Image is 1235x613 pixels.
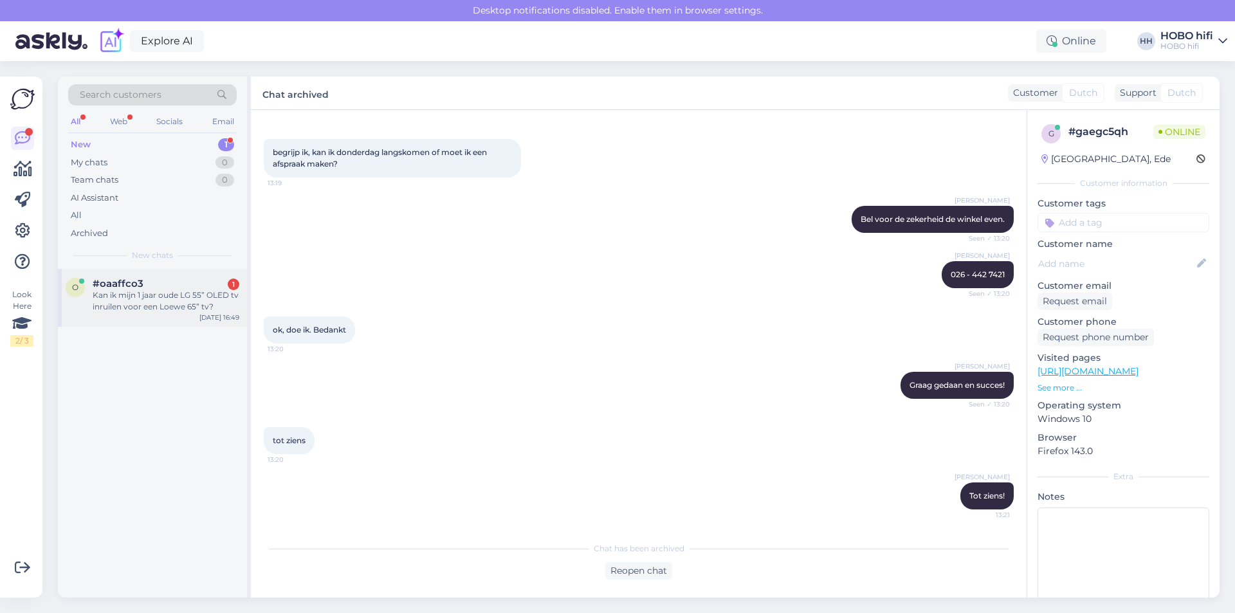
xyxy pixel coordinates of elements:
input: Add name [1038,257,1194,271]
div: Request email [1038,293,1112,310]
div: Archived [71,227,108,240]
div: Email [210,113,237,130]
div: All [68,113,83,130]
span: Seen ✓ 13:20 [962,399,1010,409]
div: Reopen chat [605,562,672,580]
div: Customer information [1038,178,1209,189]
p: Customer name [1038,237,1209,251]
a: HOBO hifiHOBO hifi [1160,31,1227,51]
div: # gaegc5qh [1068,124,1153,140]
span: 13:20 [268,344,316,354]
span: [PERSON_NAME] [955,196,1010,205]
div: Support [1115,86,1157,100]
div: My chats [71,156,107,169]
div: AI Assistant [71,192,118,205]
span: Search customers [80,88,161,102]
p: Customer phone [1038,315,1209,329]
span: 13:21 [962,510,1010,520]
div: Extra [1038,471,1209,482]
div: Socials [154,113,185,130]
a: [URL][DOMAIN_NAME] [1038,365,1139,377]
span: Seen ✓ 13:20 [962,289,1010,298]
div: Online [1036,30,1106,53]
span: Chat has been archived [594,543,684,554]
span: o [72,282,78,292]
span: tot ziens [273,435,306,445]
p: Customer tags [1038,197,1209,210]
div: All [71,209,82,222]
span: [PERSON_NAME] [955,472,1010,482]
span: New chats [132,250,173,261]
span: Dutch [1167,86,1196,100]
div: HH [1137,32,1155,50]
span: 026 - 442 7421 [951,270,1005,279]
p: Browser [1038,431,1209,444]
div: Web [107,113,130,130]
span: [PERSON_NAME] [955,361,1010,371]
div: 1 [228,279,239,290]
div: [DATE] 16:49 [199,313,239,322]
p: Windows 10 [1038,412,1209,426]
span: Dutch [1069,86,1097,100]
span: Seen ✓ 13:20 [962,233,1010,243]
span: [PERSON_NAME] [955,251,1010,261]
div: New [71,138,91,151]
span: Graag gedaan en succes! [910,380,1005,390]
p: Firefox 143.0 [1038,444,1209,458]
div: [GEOGRAPHIC_DATA], Ede [1041,152,1171,166]
div: 2 / 3 [10,335,33,347]
div: 0 [215,174,234,187]
div: HOBO hifi [1160,31,1213,41]
div: Look Here [10,289,33,347]
p: Notes [1038,490,1209,504]
span: #oaaffco3 [93,278,143,289]
img: Askly Logo [10,87,35,111]
span: 13:20 [268,455,316,464]
span: ok, doe ik. Bedankt [273,325,346,334]
p: See more ... [1038,382,1209,394]
span: begrijp ik, kan ik donderdag langskomen of moet ik een afspraak maken? [273,147,489,169]
div: Customer [1008,86,1058,100]
img: explore-ai [98,28,125,55]
span: 13:19 [268,178,316,188]
span: Online [1153,125,1205,139]
label: Chat archived [262,84,329,102]
a: Explore AI [130,30,204,52]
div: HOBO hifi [1160,41,1213,51]
p: Operating system [1038,399,1209,412]
input: Add a tag [1038,213,1209,232]
span: Tot ziens! [969,491,1005,500]
p: Customer email [1038,279,1209,293]
span: g [1048,129,1054,138]
div: Team chats [71,174,118,187]
p: Visited pages [1038,351,1209,365]
div: Kan ik mijn 1 jaar oude LG 55” OLED tv inruilen voor een Loewe 65” tv? [93,289,239,313]
div: 1 [218,138,234,151]
span: Bel voor de zekerheid de winkel even. [861,214,1005,224]
div: Request phone number [1038,329,1154,346]
div: 0 [215,156,234,169]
